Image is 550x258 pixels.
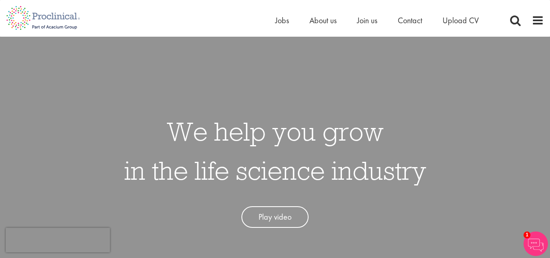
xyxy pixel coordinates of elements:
h1: We help you grow in the life science industry [124,112,426,190]
a: Contact [398,15,422,26]
a: Jobs [275,15,289,26]
a: Join us [357,15,377,26]
img: Chatbot [524,232,548,256]
a: About us [309,15,337,26]
a: Play video [241,206,309,228]
a: Upload CV [443,15,479,26]
span: 1 [524,232,530,238]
